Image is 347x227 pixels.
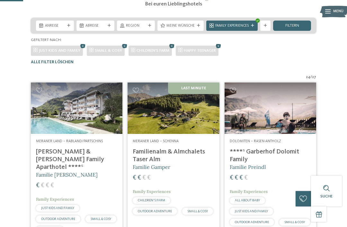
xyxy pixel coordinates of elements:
[230,189,268,194] span: Family Experiences
[36,171,98,178] span: Familie [PERSON_NAME]
[31,38,62,42] span: Gefiltert nach:
[45,23,65,29] span: Anreise
[95,48,122,53] span: SMALL & COSY
[39,48,80,53] span: JUST KIDS AND FAMILY
[310,75,312,80] span: /
[36,196,74,202] span: Family Experiences
[50,182,54,189] span: €
[230,175,233,181] span: €
[31,60,74,64] span: Alle Filter löschen
[147,175,151,181] span: €
[230,148,311,163] h4: ****ˢ Garberhof Dolomit Family
[138,175,141,181] span: €
[284,221,305,224] span: SMALL & COSY
[41,206,74,210] span: JUST KIDS AND FAMILY
[36,182,40,189] span: €
[41,217,75,221] span: OUTDOOR ADVENTURE
[133,175,136,181] span: €
[41,182,44,189] span: €
[239,175,243,181] span: €
[225,83,316,134] img: Familienhotels gesucht? Hier findet ihr die besten!
[138,199,165,202] span: CHILDREN’S FARM
[306,75,310,80] span: 24
[46,182,49,189] span: €
[312,75,316,80] span: 27
[128,83,219,134] img: Familienhotels gesucht? Hier findet ihr die besten!
[142,175,146,181] span: €
[184,48,216,53] span: HAPPY TEENAGER
[285,24,299,28] span: filtern
[133,164,170,170] span: Familie Gamper
[230,139,281,143] span: Dolomiten – Rasen-Antholz
[215,23,249,29] span: Family Experiences
[85,23,105,29] span: Abreise
[235,221,269,224] span: OUTDOOR ADVENTURE
[31,83,122,134] img: Familienhotels gesucht? Hier findet ihr die besten!
[235,210,268,213] span: JUST KIDS AND FAMILY
[133,189,171,194] span: Family Experiences
[133,148,214,163] h4: Familienalm & Almchalets Taser Alm
[166,23,195,29] span: Meine Wünsche
[244,175,248,181] span: €
[36,139,103,143] span: Meraner Land – Rabland/Partschins
[187,210,208,213] span: SMALL & COSY
[235,199,260,202] span: ALL ABOUT BABY
[138,210,172,213] span: OUTDOOR ADVENTURE
[320,194,333,198] span: Suche
[137,48,169,53] span: CHILDREN’S FARM
[36,148,117,171] h4: [PERSON_NAME] & [PERSON_NAME] Family Aparthotel ****ˢ
[133,139,179,143] span: Meraner Land – Schenna
[126,23,146,29] span: Region
[230,164,266,170] span: Familie Preindl
[145,2,202,7] span: Bei euren Lieblingshotels
[235,175,238,181] span: €
[91,217,111,221] span: SMALL & COSY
